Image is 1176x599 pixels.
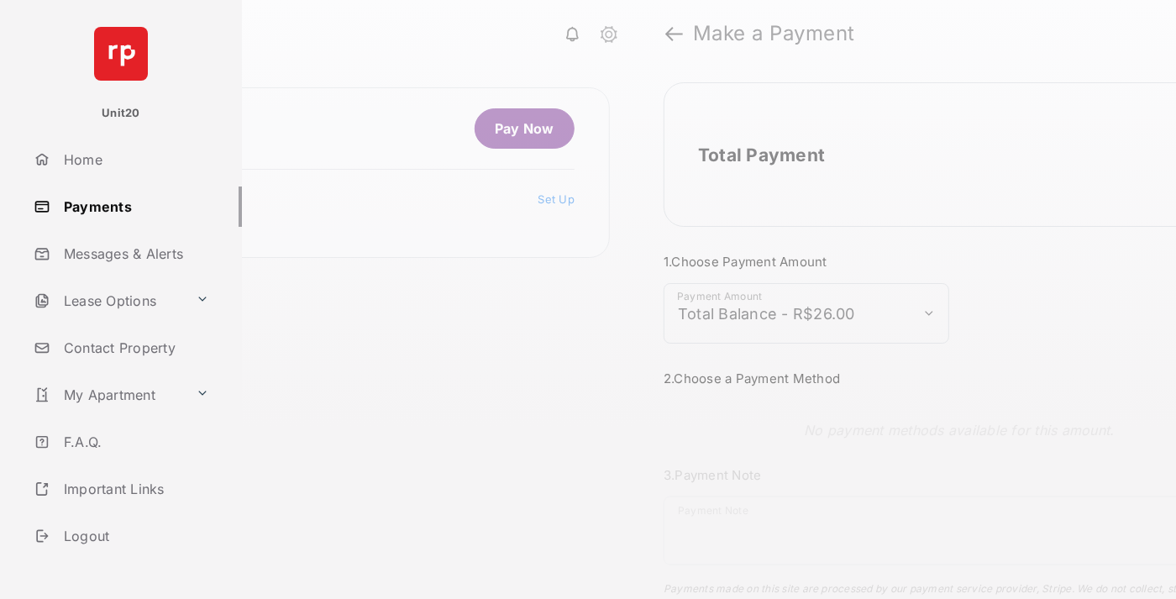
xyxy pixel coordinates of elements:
[27,516,242,556] a: Logout
[27,375,189,415] a: My Apartment
[27,281,189,321] a: Lease Options
[804,420,1114,440] p: No payment methods available for this amount.
[27,422,242,462] a: F.A.Q.
[102,105,140,122] p: Unit20
[693,24,855,44] strong: Make a Payment
[94,27,148,81] img: svg+xml;base64,PHN2ZyB4bWxucz0iaHR0cDovL3d3dy53My5vcmcvMjAwMC9zdmciIHdpZHRoPSI2NCIgaGVpZ2h0PSI2NC...
[27,469,216,509] a: Important Links
[27,328,242,368] a: Contact Property
[698,144,825,166] h2: Total Payment
[538,192,575,206] a: Set Up
[27,234,242,274] a: Messages & Alerts
[27,187,242,227] a: Payments
[27,139,242,180] a: Home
